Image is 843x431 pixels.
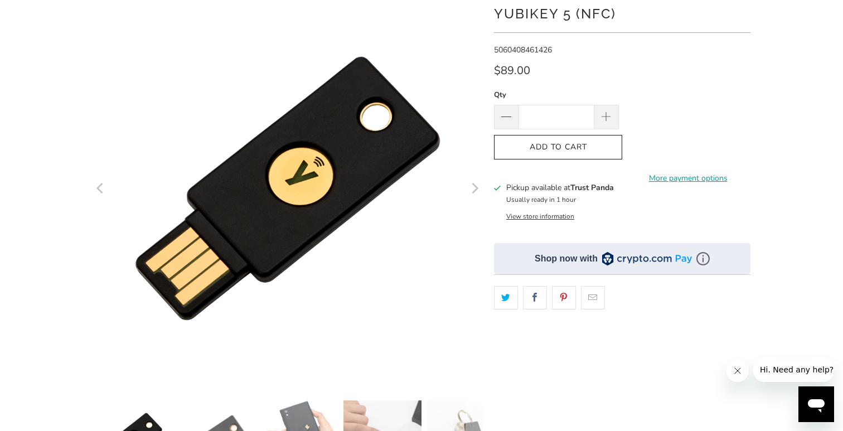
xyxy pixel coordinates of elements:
[726,360,749,382] iframe: Close message
[506,212,574,221] button: View store information
[494,135,622,160] button: Add to Cart
[494,45,552,55] span: 5060408461426
[581,286,605,309] a: Email this to a friend
[753,357,834,382] iframe: Message from company
[798,386,834,422] iframe: Button to launch messaging window
[494,89,619,101] label: Qty
[552,286,576,309] a: Share this on Pinterest
[535,253,598,265] div: Shop now with
[506,143,611,152] span: Add to Cart
[523,286,547,309] a: Share this on Facebook
[494,2,750,24] h1: YubiKey 5 (NFC)
[570,182,614,193] b: Trust Panda
[494,286,518,309] a: Share this on Twitter
[506,182,614,193] h3: Pickup available at
[626,172,750,185] a: More payment options
[494,63,530,78] span: $89.00
[494,329,750,366] iframe: Reviews Widget
[506,195,576,204] small: Usually ready in 1 hour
